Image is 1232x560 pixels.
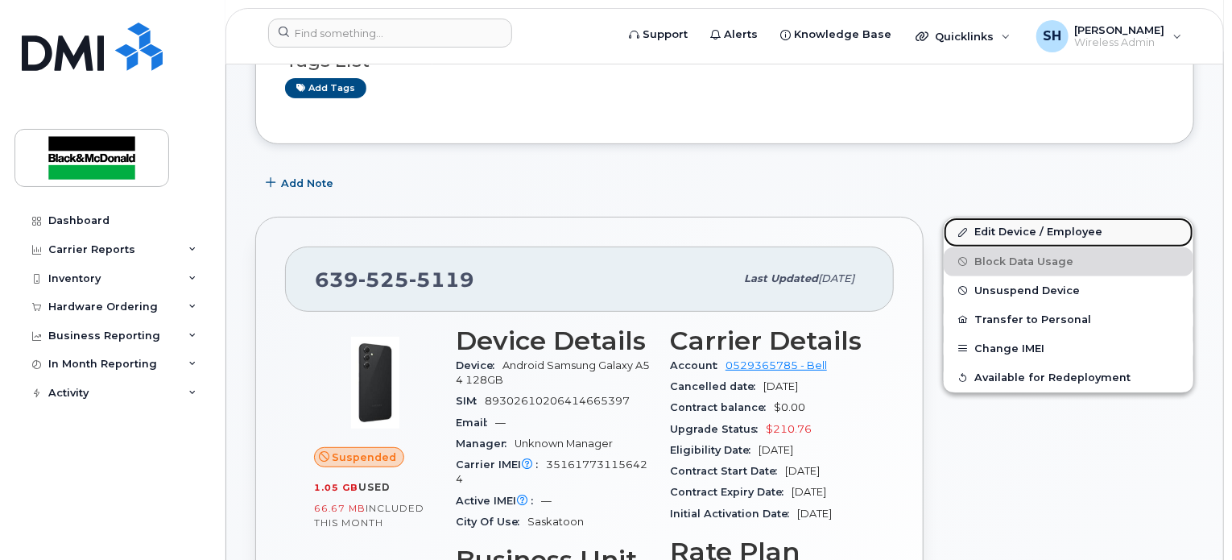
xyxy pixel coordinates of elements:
[456,516,527,528] span: City Of Use
[904,20,1022,52] div: Quicklinks
[456,458,546,471] span: Carrier IMEI
[794,27,891,43] span: Knowledge Base
[527,516,584,528] span: Saskatoon
[285,51,1164,71] h3: Tags List
[818,272,854,284] span: [DATE]
[315,268,474,292] span: 639
[456,495,541,507] span: Active IMEI
[974,284,1080,297] span: Unsuspend Device
[699,19,769,51] a: Alerts
[670,444,759,456] span: Eligibility Date
[456,359,502,371] span: Device
[456,326,651,355] h3: Device Details
[726,359,827,371] a: 0529365785 - Bell
[944,247,1193,276] button: Block Data Usage
[724,27,758,43] span: Alerts
[944,305,1193,334] button: Transfer to Personal
[314,502,424,529] span: included this month
[358,268,409,292] span: 525
[541,495,552,507] span: —
[456,395,485,407] span: SIM
[792,486,826,498] span: [DATE]
[944,334,1193,363] button: Change IMEI
[670,508,797,520] span: Initial Activation Date
[944,363,1193,392] button: Available for Redeployment
[495,417,506,429] span: —
[766,423,812,435] span: $210.76
[944,276,1193,305] button: Unsuspend Device
[744,272,818,284] span: Last updated
[618,19,699,51] a: Support
[670,380,763,392] span: Cancelled date
[935,30,994,43] span: Quicklinks
[456,417,495,429] span: Email
[670,326,865,355] h3: Carrier Details
[456,438,515,450] span: Manager
[281,176,333,191] span: Add Note
[515,438,613,450] span: Unknown Manager
[944,218,1193,247] a: Edit Device / Employee
[1075,36,1165,49] span: Wireless Admin
[314,503,366,514] span: 66.67 MB
[974,371,1131,384] span: Available for Redeployment
[774,401,805,413] span: $0.00
[1043,27,1061,46] span: SH
[314,482,358,493] span: 1.05 GB
[327,334,424,431] img: image20231002-3703462-17nx3v8.jpeg
[759,444,793,456] span: [DATE]
[1075,23,1165,36] span: [PERSON_NAME]
[643,27,688,43] span: Support
[797,508,832,520] span: [DATE]
[769,19,903,51] a: Knowledge Base
[763,380,798,392] span: [DATE]
[670,486,792,498] span: Contract Expiry Date
[333,450,397,465] span: Suspended
[456,458,647,485] span: 351617731156424
[285,78,366,98] a: Add tags
[1025,20,1193,52] div: Serena Hunter
[255,168,347,197] button: Add Note
[456,359,650,386] span: Android Samsung Galaxy A54 128GB
[670,359,726,371] span: Account
[785,465,820,477] span: [DATE]
[670,465,785,477] span: Contract Start Date
[268,19,512,48] input: Find something...
[670,423,766,435] span: Upgrade Status
[670,401,774,413] span: Contract balance
[409,268,474,292] span: 5119
[358,481,391,493] span: used
[485,395,630,407] span: 89302610206414665397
